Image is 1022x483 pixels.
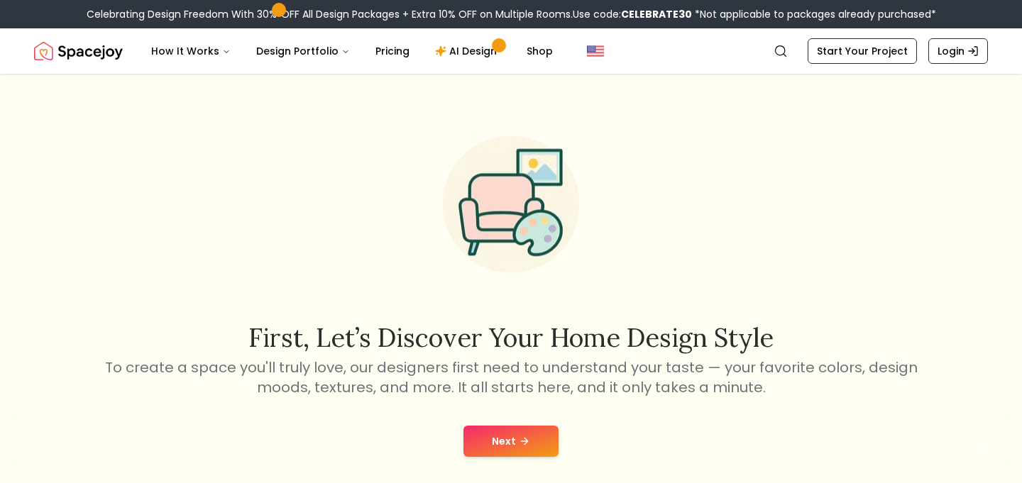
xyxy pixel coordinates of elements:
[102,357,920,397] p: To create a space you'll truly love, our designers first need to understand your taste — your fav...
[928,38,988,64] a: Login
[87,7,936,21] div: Celebrating Design Freedom With 30% OFF All Design Packages + Extra 10% OFF on Multiple Rooms.
[515,37,564,65] a: Shop
[140,37,242,65] button: How It Works
[573,7,692,21] span: Use code:
[140,37,564,65] nav: Main
[692,7,936,21] span: *Not applicable to packages already purchased*
[245,37,361,65] button: Design Portfolio
[587,43,604,60] img: United States
[808,38,917,64] a: Start Your Project
[34,37,123,65] img: Spacejoy Logo
[424,37,512,65] a: AI Design
[34,37,123,65] a: Spacejoy
[364,37,421,65] a: Pricing
[34,28,988,74] nav: Global
[420,113,602,295] img: Start Style Quiz Illustration
[102,323,920,352] h2: First, let’s discover your home design style
[621,7,692,21] b: CELEBRATE30
[463,426,559,457] button: Next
